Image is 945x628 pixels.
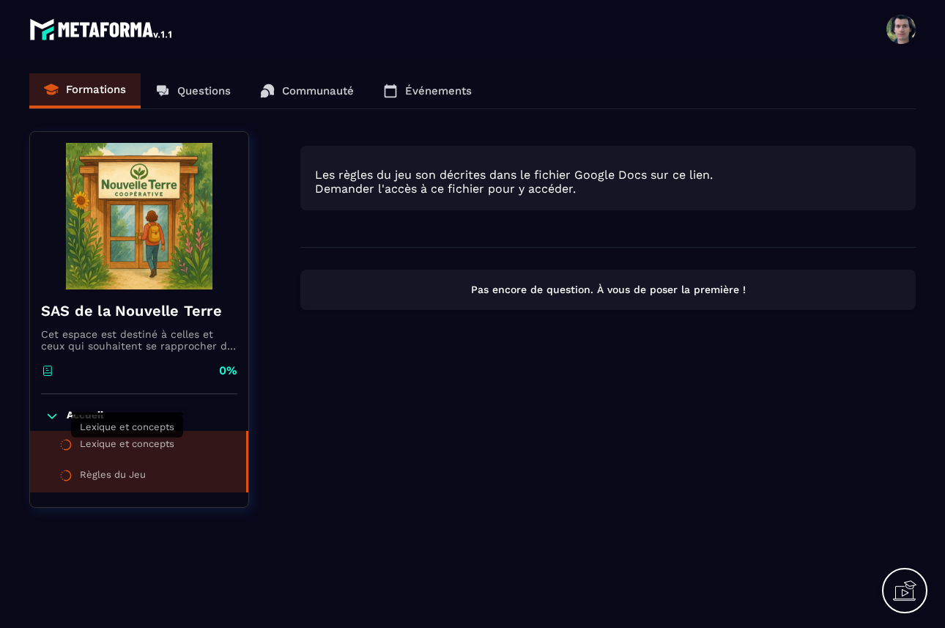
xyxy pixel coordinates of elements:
h4: SAS de la Nouvelle Terre [41,300,237,321]
p: Cet espace est destiné à celles et ceux qui souhaitent se rapprocher de la coopérative Nouvelle T... [41,328,237,352]
img: banner [41,143,237,289]
p: Accueil [67,409,104,424]
span: Lexique et concepts [80,421,174,432]
img: logo [29,15,174,44]
p: 0% [219,363,237,379]
p: Demander l'accès à ce fichier pour y accéder. [315,182,901,196]
p: Les règles du jeu son décrites dans le fichier Google Docs sur ce lien. [315,168,901,182]
div: Lexique et concepts [80,438,174,454]
div: Règles du Jeu [80,469,146,485]
p: Pas encore de question. À vous de poser la première ! [314,283,903,297]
